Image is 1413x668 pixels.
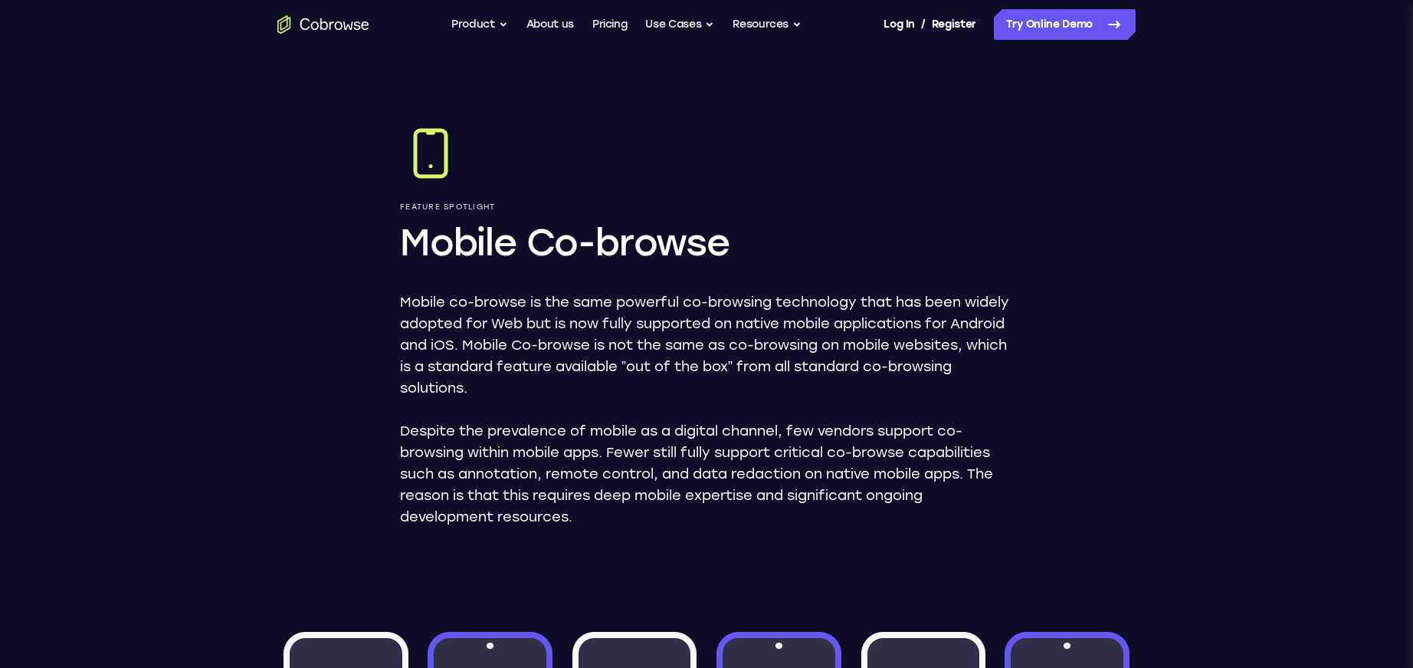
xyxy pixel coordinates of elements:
span: / [921,15,926,34]
button: Resources [733,9,802,40]
button: Use Cases [645,9,714,40]
img: Mobile Co-browse [400,123,461,184]
p: Despite the prevalence of mobile as a digital channel, few vendors support co-browsing within mob... [400,420,1013,528]
a: Log In [884,9,914,40]
a: About us [526,9,574,40]
a: Register [932,9,976,40]
a: Go to the home page [277,15,369,34]
p: Feature Spotlight [400,202,1013,212]
p: Mobile co-browse is the same powerful co-browsing technology that has been widely adopted for Web... [400,291,1013,399]
a: Pricing [592,9,628,40]
button: Product [451,9,508,40]
a: Try Online Demo [994,9,1136,40]
h1: Mobile Co-browse [400,218,1013,267]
